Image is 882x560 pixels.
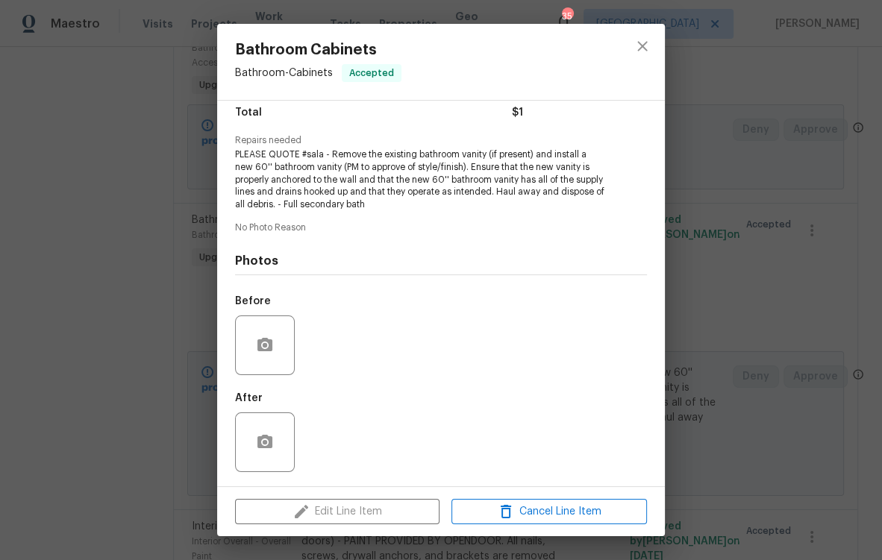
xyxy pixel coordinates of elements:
span: Total [235,102,262,124]
span: No Photo Reason [235,223,647,233]
button: Cancel Line Item [451,499,647,525]
span: Accepted [343,66,400,81]
button: close [625,28,660,64]
span: Repairs needed [235,136,647,145]
div: 35 [562,9,572,24]
span: Bathroom - Cabinets [235,68,333,78]
h5: Before [235,296,271,306]
span: Bathroom Cabinets [235,42,401,58]
h4: Photos [235,254,647,268]
span: $1 [512,102,523,124]
h5: After [235,393,263,403]
span: PLEASE QUOTE #sala - Remove the existing bathroom vanity (if present) and install a new 60'' bath... [235,148,606,211]
span: Cancel Line Item [456,503,642,521]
